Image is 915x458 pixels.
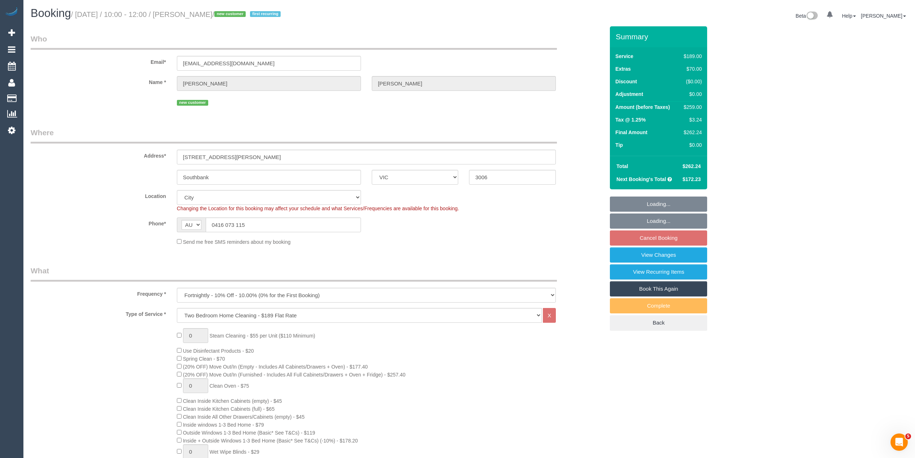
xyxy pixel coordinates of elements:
[616,176,666,182] strong: Next Booking's Total
[681,91,702,98] div: $0.00
[31,265,557,282] legend: What
[615,129,647,136] label: Final Amount
[615,141,623,149] label: Tip
[616,163,628,169] strong: Total
[25,150,171,159] label: Address*
[183,372,406,378] span: (20% OFF) Move Out/In (Furnished - Includes All Full Cabinets/Drawers + Oven + Fridge) - $257.40
[469,170,556,185] input: Post Code*
[681,104,702,111] div: $259.00
[183,398,282,404] span: Clean Inside Kitchen Cabinets (empty) - $45
[210,383,249,389] span: Clean Oven - $75
[177,170,361,185] input: Suburb*
[183,348,254,354] span: Use Disinfectant Products - $20
[683,163,701,169] span: $262.24
[25,190,171,200] label: Location
[683,176,701,182] span: $172.23
[210,333,315,339] span: Steam Cleaning - $55 per Unit ($110 Minimum)
[250,11,281,17] span: first recurring
[905,433,911,439] span: 5
[183,239,291,245] span: Send me free SMS reminders about my booking
[615,53,633,60] label: Service
[25,288,171,298] label: Frequency *
[206,217,361,232] input: Phone*
[183,414,305,420] span: Clean Inside All Other Drawers/Cabinets (empty) - $45
[31,7,71,19] span: Booking
[681,129,702,136] div: $262.24
[183,438,358,444] span: Inside + Outside Windows 1-3 Bed Home (Basic* See T&Cs) (-10%) - $178.20
[177,100,208,106] span: new customer
[615,116,646,123] label: Tax @ 1.25%
[31,127,557,144] legend: Where
[177,56,361,71] input: Email*
[183,364,368,370] span: (20% OFF) Move Out/In (Empty - Includes All Cabinets/Drawers + Oven) - $177.40
[25,217,171,227] label: Phone*
[25,56,171,66] label: Email*
[681,78,702,85] div: ($0.00)
[861,13,906,19] a: [PERSON_NAME]
[213,10,283,18] span: /
[31,34,557,50] legend: Who
[796,13,818,19] a: Beta
[681,65,702,72] div: $70.00
[25,76,171,86] label: Name *
[372,76,556,91] input: Last Name*
[681,141,702,149] div: $0.00
[615,104,670,111] label: Amount (before Taxes)
[681,53,702,60] div: $189.00
[25,308,171,318] label: Type of Service *
[891,433,908,451] iframe: Intercom live chat
[177,206,459,211] span: Changing the Location for this booking may affect your schedule and what Services/Frequencies are...
[615,65,631,72] label: Extras
[183,356,225,362] span: Spring Clean - $70
[610,315,707,330] a: Back
[610,247,707,263] a: View Changes
[615,78,637,85] label: Discount
[210,449,259,455] span: Wet Wipe Blinds - $29
[806,12,818,21] img: New interface
[71,10,283,18] small: / [DATE] / 10:00 - 12:00 / [PERSON_NAME]
[842,13,856,19] a: Help
[615,91,643,98] label: Adjustment
[183,422,264,428] span: Inside windows 1-3 Bed Home - $79
[610,281,707,296] a: Book This Again
[610,264,707,279] a: View Recurring Items
[177,76,361,91] input: First Name*
[616,32,704,41] h3: Summary
[183,406,274,412] span: Clean Inside Kitchen Cabinets (full) - $65
[681,116,702,123] div: $3.24
[214,11,246,17] span: new customer
[4,7,19,17] img: Automaid Logo
[183,430,315,436] span: Outside Windows 1-3 Bed Home (Basic* See T&Cs) - $119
